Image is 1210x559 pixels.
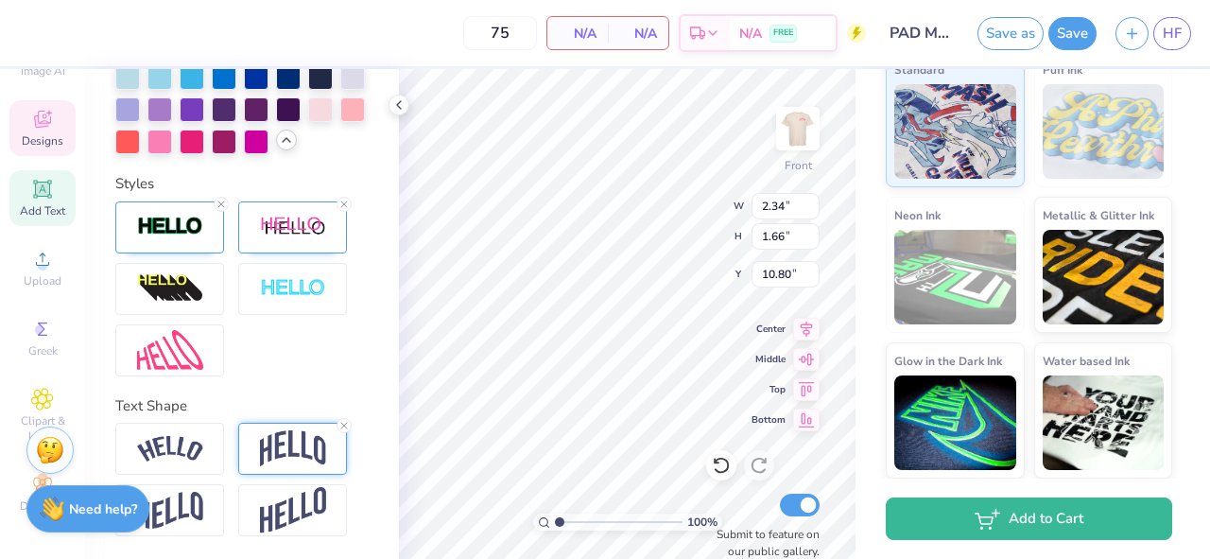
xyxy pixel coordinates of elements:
[260,216,326,239] img: Shadow
[20,203,65,218] span: Add Text
[137,330,203,371] img: Free Distort
[137,492,203,529] img: Flag
[1163,23,1182,44] span: HF
[886,498,1172,540] button: Add to Cart
[21,63,65,79] span: Image AI
[619,24,657,44] span: N/A
[1043,376,1165,470] img: Water based Ink
[752,383,786,396] span: Top
[1043,351,1130,371] span: Water based Ink
[260,430,326,466] img: Arch
[463,16,537,50] input: – –
[22,133,63,148] span: Designs
[1153,17,1191,50] a: HF
[875,14,968,52] input: Untitled Design
[739,24,762,44] span: N/A
[20,498,65,514] span: Decorate
[894,84,1016,179] img: Standard
[137,273,203,304] img: 3d Illusion
[9,413,76,444] span: Clipart & logos
[1043,84,1165,179] img: Puff Ink
[137,216,203,237] img: Stroke
[779,110,817,148] img: Front
[69,500,137,518] strong: Need help?
[260,278,326,300] img: Negative Space
[752,413,786,427] span: Bottom
[894,230,1016,324] img: Neon Ink
[894,351,1002,371] span: Glow in the Dark Ink
[894,205,941,225] span: Neon Ink
[24,273,61,288] span: Upload
[752,323,786,336] span: Center
[977,17,1044,50] button: Save as
[137,436,203,462] img: Arc
[559,24,596,44] span: N/A
[773,26,793,40] span: FREE
[752,353,786,366] span: Middle
[28,343,58,358] span: Greek
[115,395,369,417] div: Text Shape
[785,157,812,174] div: Front
[260,487,326,533] img: Rise
[894,60,944,79] span: Standard
[1043,230,1165,324] img: Metallic & Glitter Ink
[687,514,717,531] span: 100 %
[1048,17,1097,50] button: Save
[115,173,369,195] div: Styles
[894,376,1016,470] img: Glow in the Dark Ink
[1043,205,1154,225] span: Metallic & Glitter Ink
[1043,60,1082,79] span: Puff Ink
